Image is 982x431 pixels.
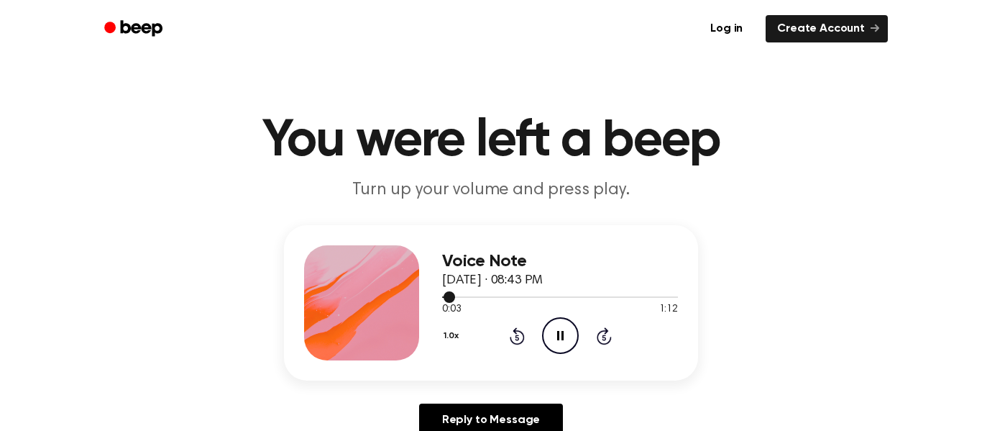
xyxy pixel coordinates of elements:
span: [DATE] · 08:43 PM [442,274,543,287]
p: Turn up your volume and press play. [215,178,767,202]
a: Create Account [766,15,888,42]
a: Log in [696,12,757,45]
span: 1:12 [659,302,678,317]
button: 1.0x [442,324,464,348]
a: Beep [94,15,175,43]
span: 0:03 [442,302,461,317]
h3: Voice Note [442,252,678,271]
h1: You were left a beep [123,115,859,167]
